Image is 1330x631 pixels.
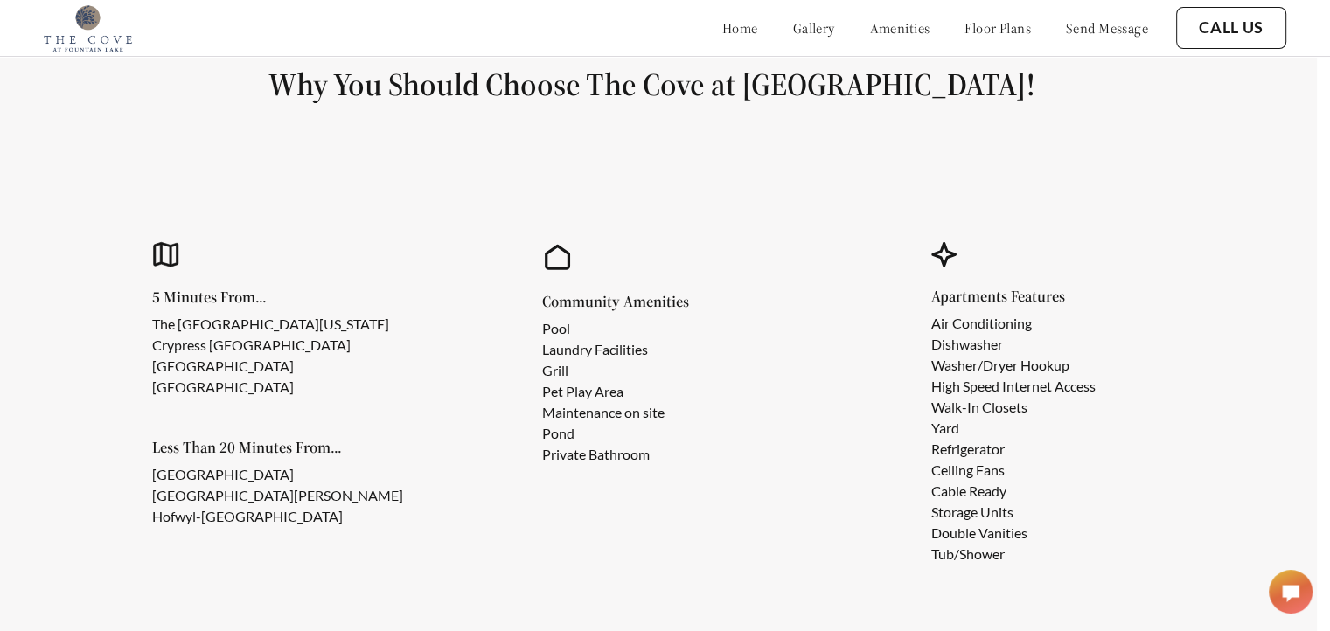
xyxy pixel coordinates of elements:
[152,377,389,398] li: [GEOGRAPHIC_DATA]
[1066,19,1148,37] a: send message
[931,502,1096,523] li: Storage Units
[931,355,1096,376] li: Washer/Dryer Hookup
[931,418,1096,439] li: Yard
[542,402,665,423] li: Maintenance on site
[931,397,1096,418] li: Walk-In Closets
[931,313,1096,334] li: Air Conditioning
[542,294,693,309] h5: Community Amenities
[152,335,389,356] li: Crypress [GEOGRAPHIC_DATA]
[542,318,665,339] li: Pool
[931,460,1096,481] li: Ceiling Fans
[722,19,758,37] a: home
[152,314,389,335] li: The [GEOGRAPHIC_DATA][US_STATE]
[931,523,1096,544] li: Double Vanities
[152,356,389,377] li: [GEOGRAPHIC_DATA]
[793,19,835,37] a: gallery
[542,423,665,444] li: Pond
[931,376,1096,397] li: High Speed Internet Access
[1176,7,1286,49] button: Call Us
[542,381,665,402] li: Pet Play Area
[152,485,403,506] li: [GEOGRAPHIC_DATA][PERSON_NAME]
[1199,18,1264,38] a: Call Us
[870,19,930,37] a: amenities
[152,506,403,527] li: Hofwyl-[GEOGRAPHIC_DATA]
[964,19,1031,37] a: floor plans
[152,289,417,305] h5: 5 Minutes From...
[542,444,665,465] li: Private Bathroom
[44,4,132,52] img: cove_at_fountain_lake_logo.png
[931,544,1096,565] li: Tub/Shower
[152,440,431,455] h5: Less Than 20 Minutes From...
[29,65,1275,104] h1: Why You Should Choose The Cove at [GEOGRAPHIC_DATA]!
[931,288,1124,304] h5: Apartments Features
[931,439,1096,460] li: Refrigerator
[542,339,665,360] li: Laundry Facilities
[931,481,1096,502] li: Cable Ready
[542,360,665,381] li: Grill
[152,464,403,485] li: [GEOGRAPHIC_DATA]
[931,334,1096,355] li: Dishwasher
